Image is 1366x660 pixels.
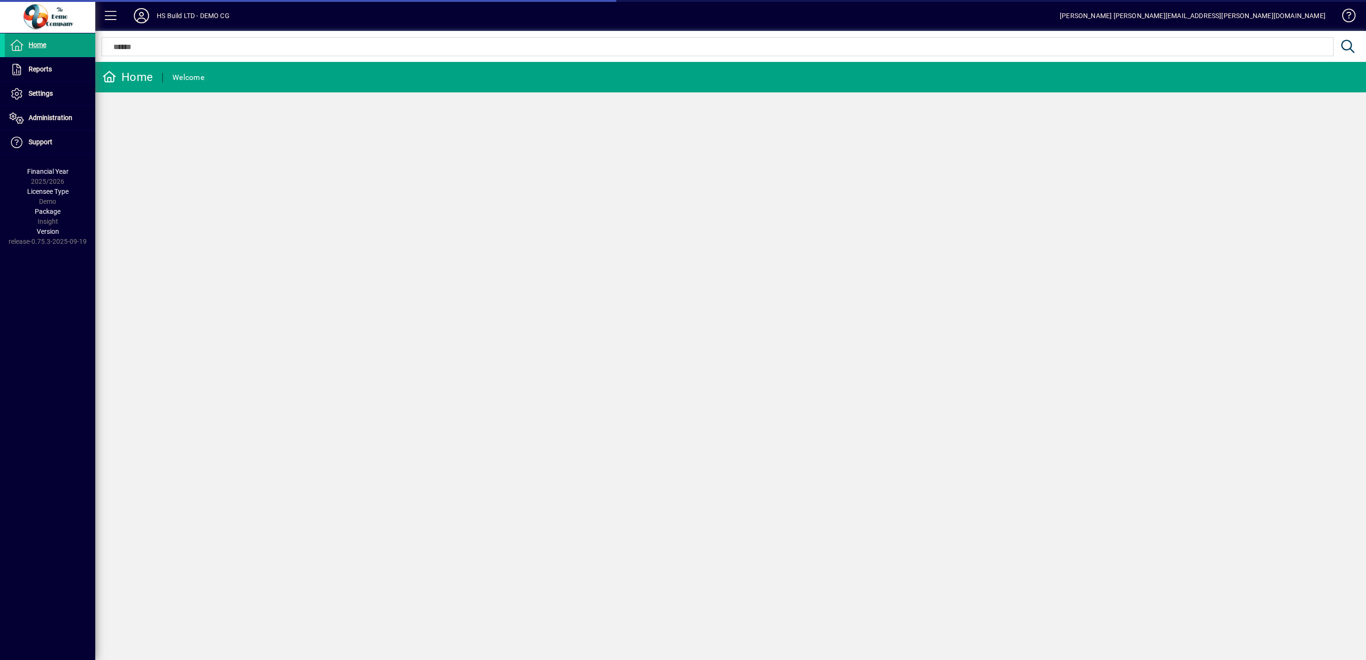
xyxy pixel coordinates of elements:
[37,228,59,235] span: Version
[126,7,157,24] button: Profile
[5,58,95,81] a: Reports
[29,41,46,49] span: Home
[102,70,153,85] div: Home
[29,90,53,97] span: Settings
[5,82,95,106] a: Settings
[1060,8,1326,23] div: [PERSON_NAME] [PERSON_NAME][EMAIL_ADDRESS][PERSON_NAME][DOMAIN_NAME]
[29,114,72,121] span: Administration
[1335,2,1354,33] a: Knowledge Base
[5,106,95,130] a: Administration
[27,188,69,195] span: Licensee Type
[35,208,60,215] span: Package
[29,138,52,146] span: Support
[157,8,230,23] div: HS Build LTD - DEMO CG
[27,168,69,175] span: Financial Year
[29,65,52,73] span: Reports
[5,130,95,154] a: Support
[172,70,204,85] div: Welcome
